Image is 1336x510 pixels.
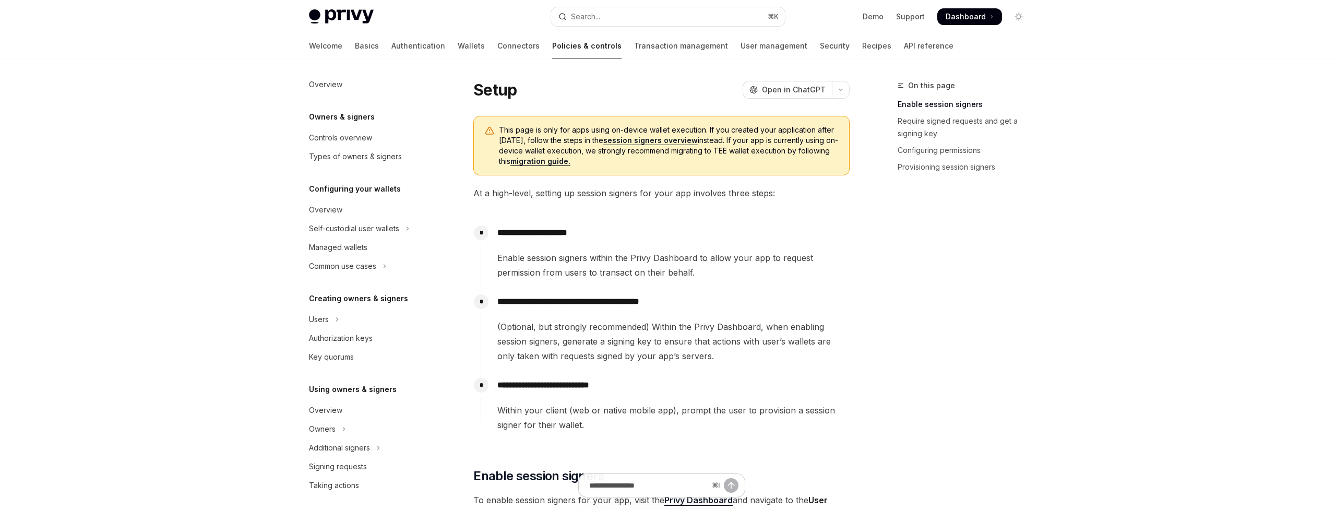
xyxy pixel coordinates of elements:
a: Require signed requests and get a signing key [898,113,1035,142]
input: Ask a question... [589,474,708,497]
span: (Optional, but strongly recommended) Within the Privy Dashboard, when enabling session signers, g... [497,319,849,363]
a: Policies & controls [552,33,622,58]
span: At a high-level, setting up session signers for your app involves three steps: [473,186,850,200]
div: Self-custodial user wallets [309,222,399,235]
div: Users [309,313,329,326]
a: Demo [863,11,884,22]
span: Enable session signers within the Privy Dashboard to allow your app to request permission from us... [497,251,849,280]
div: Controls overview [309,132,372,144]
span: Dashboard [946,11,986,22]
a: Authorization keys [301,329,434,348]
h5: Configuring your wallets [309,183,401,195]
div: Overview [309,204,342,216]
a: Taking actions [301,476,434,495]
div: Authorization keys [309,332,373,345]
a: Controls overview [301,128,434,147]
span: Within your client (web or native mobile app), prompt the user to provision a session signer for ... [497,403,849,432]
a: Signing requests [301,457,434,476]
a: Transaction management [634,33,728,58]
div: Signing requests [309,460,367,473]
a: Wallets [458,33,485,58]
h1: Setup [473,80,517,99]
h5: Owners & signers [309,111,375,123]
a: Overview [301,200,434,219]
a: Security [820,33,850,58]
h5: Creating owners & signers [309,292,408,305]
button: Send message [724,478,738,493]
a: session signers overview [603,136,698,145]
a: Provisioning session signers [898,159,1035,175]
div: Types of owners & signers [309,150,402,163]
a: Welcome [309,33,342,58]
span: Open in ChatGPT [762,85,826,95]
span: Enable session signers [473,468,604,484]
a: Connectors [497,33,540,58]
a: migration guide. [510,157,570,166]
button: Toggle dark mode [1010,8,1027,25]
svg: Warning [484,126,495,136]
a: Authentication [391,33,445,58]
div: Key quorums [309,351,354,363]
a: Configuring permissions [898,142,1035,159]
a: Overview [301,75,434,94]
a: Support [896,11,925,22]
button: Open search [551,7,785,26]
div: Overview [309,78,342,91]
div: Additional signers [309,442,370,454]
span: On this page [908,79,955,92]
a: Basics [355,33,379,58]
button: Toggle Self-custodial user wallets section [301,219,434,238]
button: Toggle Owners section [301,420,434,438]
button: Toggle Users section [301,310,434,329]
a: Key quorums [301,348,434,366]
a: Managed wallets [301,238,434,257]
a: Enable session signers [898,96,1035,113]
a: Dashboard [937,8,1002,25]
a: User management [741,33,807,58]
img: light logo [309,9,374,24]
a: Overview [301,401,434,420]
div: Owners [309,423,336,435]
span: This page is only for apps using on-device wallet execution. If you created your application afte... [499,125,839,167]
div: Managed wallets [309,241,367,254]
a: Recipes [862,33,891,58]
h5: Using owners & signers [309,383,397,396]
a: Types of owners & signers [301,147,434,166]
a: API reference [904,33,953,58]
button: Open in ChatGPT [743,81,832,99]
span: ⌘ K [768,13,779,21]
div: Overview [309,404,342,417]
div: Search... [571,10,600,23]
div: Taking actions [309,479,359,492]
button: Toggle Common use cases section [301,257,434,276]
button: Toggle Additional signers section [301,438,434,457]
div: Common use cases [309,260,376,272]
